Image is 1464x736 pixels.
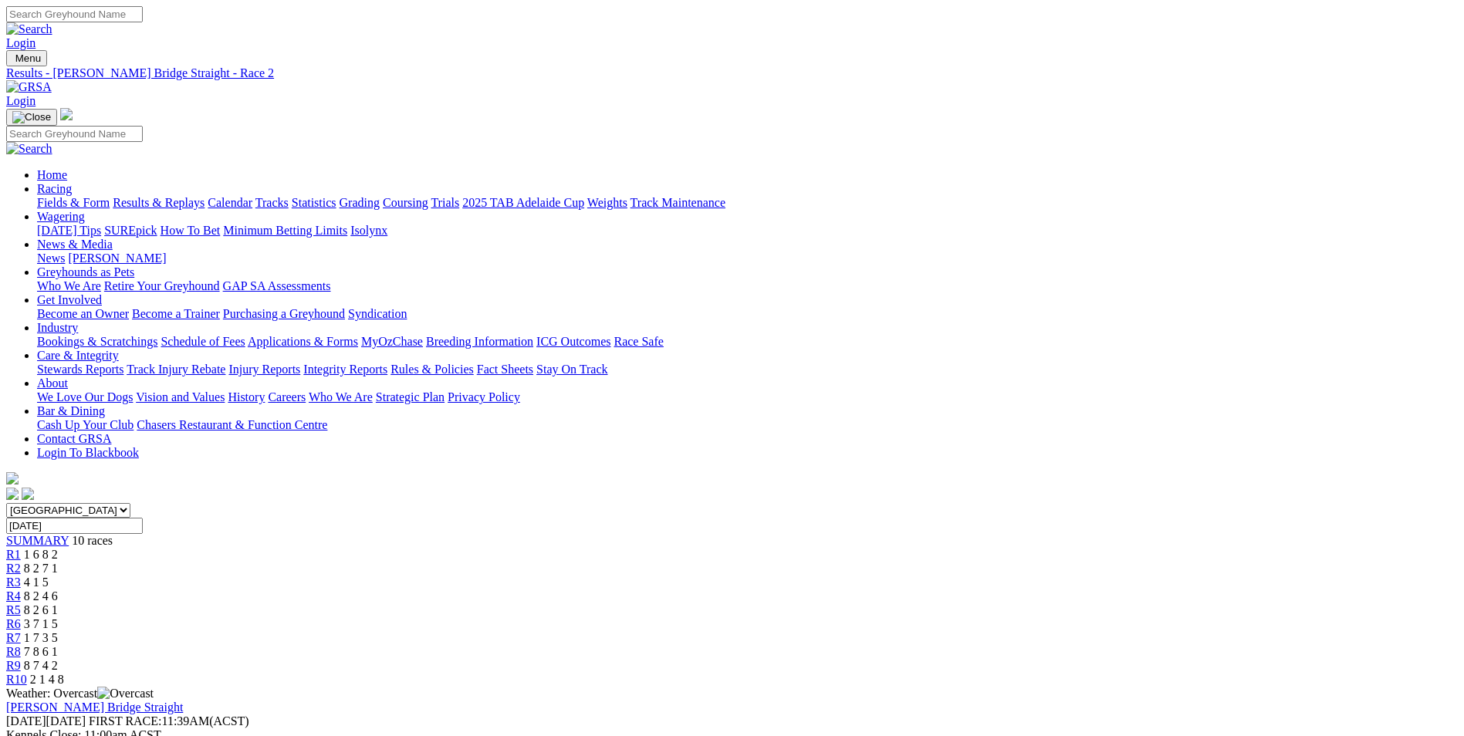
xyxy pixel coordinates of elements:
a: Industry [37,321,78,334]
img: Search [6,142,52,156]
div: Wagering [37,224,1458,238]
a: Schedule of Fees [161,335,245,348]
a: Who We Are [37,279,101,292]
a: 2025 TAB Adelaide Cup [462,196,584,209]
a: Trials [431,196,459,209]
a: Track Injury Rebate [127,363,225,376]
a: Breeding Information [426,335,533,348]
button: Toggle navigation [6,109,57,126]
span: 11:39AM(ACST) [89,714,249,728]
a: Coursing [383,196,428,209]
a: Syndication [348,307,407,320]
a: R7 [6,631,21,644]
a: Injury Reports [228,363,300,376]
span: 1 6 8 2 [24,548,58,561]
img: Search [6,22,52,36]
img: facebook.svg [6,488,19,500]
div: Care & Integrity [37,363,1458,376]
a: R3 [6,576,21,589]
div: About [37,390,1458,404]
a: Bookings & Scratchings [37,335,157,348]
input: Select date [6,518,143,534]
a: Care & Integrity [37,349,119,362]
a: R4 [6,589,21,603]
a: Cash Up Your Club [37,418,134,431]
span: [DATE] [6,714,86,728]
a: Who We Are [309,390,373,403]
a: Fact Sheets [477,363,533,376]
img: Close [12,111,51,123]
a: [PERSON_NAME] [68,252,166,265]
a: Bar & Dining [37,404,105,417]
a: R5 [6,603,21,616]
div: Bar & Dining [37,418,1458,432]
img: logo-grsa-white.png [6,472,19,484]
a: About [37,376,68,390]
a: Calendar [208,196,252,209]
a: Strategic Plan [376,390,445,403]
a: Vision and Values [136,390,225,403]
a: Chasers Restaurant & Function Centre [137,418,327,431]
span: 7 8 6 1 [24,645,58,658]
a: MyOzChase [361,335,423,348]
a: Contact GRSA [37,432,111,445]
a: News [37,252,65,265]
span: 8 7 4 2 [24,659,58,672]
a: SUREpick [104,224,157,237]
div: Results - [PERSON_NAME] Bridge Straight - Race 2 [6,66,1458,80]
a: R9 [6,659,21,672]
a: Wagering [37,210,85,223]
span: 8 2 7 1 [24,562,58,575]
a: Greyhounds as Pets [37,265,134,279]
img: logo-grsa-white.png [60,108,73,120]
span: 3 7 1 5 [24,617,58,630]
div: News & Media [37,252,1458,265]
a: Privacy Policy [448,390,520,403]
span: Weather: Overcast [6,687,154,700]
a: Results & Replays [113,196,205,209]
img: Overcast [97,687,154,701]
a: Applications & Forms [248,335,358,348]
a: [DATE] Tips [37,224,101,237]
a: Retire Your Greyhound [104,279,220,292]
a: [PERSON_NAME] Bridge Straight [6,701,183,714]
span: R8 [6,645,21,658]
span: 1 7 3 5 [24,631,58,644]
a: ICG Outcomes [536,335,610,348]
a: News & Media [37,238,113,251]
a: Home [37,168,67,181]
a: GAP SA Assessments [223,279,331,292]
a: Stay On Track [536,363,607,376]
a: Tracks [255,196,289,209]
a: We Love Our Dogs [37,390,133,403]
a: Isolynx [350,224,387,237]
a: SUMMARY [6,534,69,547]
span: Menu [15,52,41,64]
input: Search [6,126,143,142]
a: Rules & Policies [391,363,474,376]
a: Purchasing a Greyhound [223,307,345,320]
a: R1 [6,548,21,561]
span: [DATE] [6,714,46,728]
input: Search [6,6,143,22]
a: Weights [587,196,627,209]
img: GRSA [6,80,52,94]
a: History [228,390,265,403]
a: Become an Owner [37,307,129,320]
a: Track Maintenance [631,196,725,209]
a: Integrity Reports [303,363,387,376]
a: R10 [6,673,27,686]
a: R6 [6,617,21,630]
button: Toggle navigation [6,50,47,66]
a: Login [6,94,36,107]
a: Racing [37,182,72,195]
span: 8 2 6 1 [24,603,58,616]
span: 10 races [72,534,113,547]
span: 4 1 5 [24,576,49,589]
a: R2 [6,562,21,575]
